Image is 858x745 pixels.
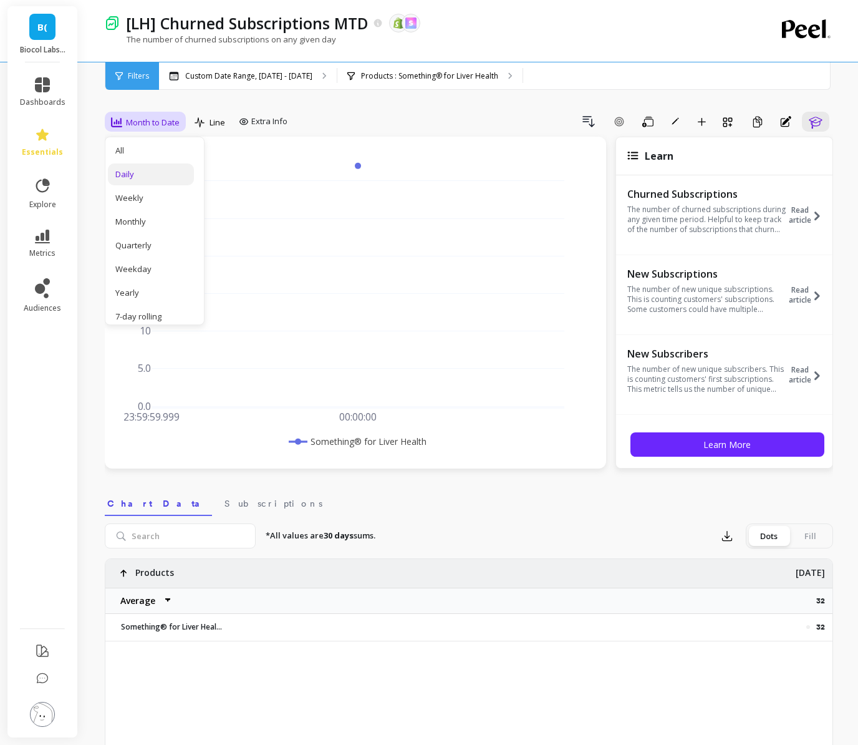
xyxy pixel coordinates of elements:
[789,526,831,546] div: Fill
[251,115,287,128] span: Extra Info
[789,365,811,385] span: Read article
[789,266,829,324] button: Read article
[126,12,369,34] p: [LH] Churned Subscriptions MTD
[24,303,61,313] span: audiences
[30,702,55,727] img: profile picture
[789,205,811,225] span: Read article
[128,71,149,81] span: Filters
[20,97,65,107] span: dashboards
[789,285,811,305] span: Read article
[115,192,186,204] div: Weekly
[210,117,225,129] span: Line
[115,311,186,323] div: 7-day rolling
[627,188,786,200] p: Churned Subscriptions
[627,348,786,360] p: New Subscribers
[105,523,256,548] input: Search
[107,497,210,510] span: Chart Data
[115,216,186,228] div: Monthly
[115,240,186,251] div: Quarterly
[748,526,789,546] div: Dots
[185,71,312,81] p: Custom Date Range, [DATE] - [DATE]
[627,364,786,394] p: The number of new unique subscribers. This is counting customers' first subscriptions. This metri...
[361,71,498,81] p: Products : Something® for Liver Health
[105,16,120,31] img: header icon
[115,168,186,180] div: Daily
[324,530,354,541] strong: 30 days
[645,149,673,163] span: Learn
[816,596,832,606] p: 32
[627,205,786,235] p: The number of churned subscriptions during any given time period. Helpful to keep track of the nu...
[224,497,322,510] span: Subscriptions
[105,34,336,45] p: The number of churned subscriptions on any given day
[796,559,825,579] p: [DATE]
[115,263,186,275] div: Weekday
[266,530,375,542] p: *All values are sums.
[135,559,174,579] p: Products
[20,45,65,55] p: Biocol Labs (US)
[627,285,786,314] p: The number of new unique subscriptions. This is counting customers' subscriptions. Some customers...
[789,187,829,244] button: Read article
[22,147,63,157] span: essentials
[393,17,404,29] img: api.shopify.svg
[789,346,829,404] button: Read article
[105,487,833,516] nav: Tabs
[703,439,751,450] span: Learn More
[126,117,180,129] span: Month to Date
[405,17,417,29] img: api.skio.svg
[627,268,786,280] p: New Subscriptions
[115,145,186,157] div: All
[816,622,825,632] p: 32
[113,622,223,632] p: Something® for Liver Health
[115,287,186,299] div: Yearly
[37,20,47,34] span: B(
[29,200,56,210] span: explore
[630,432,824,457] button: Learn More
[29,248,55,258] span: metrics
